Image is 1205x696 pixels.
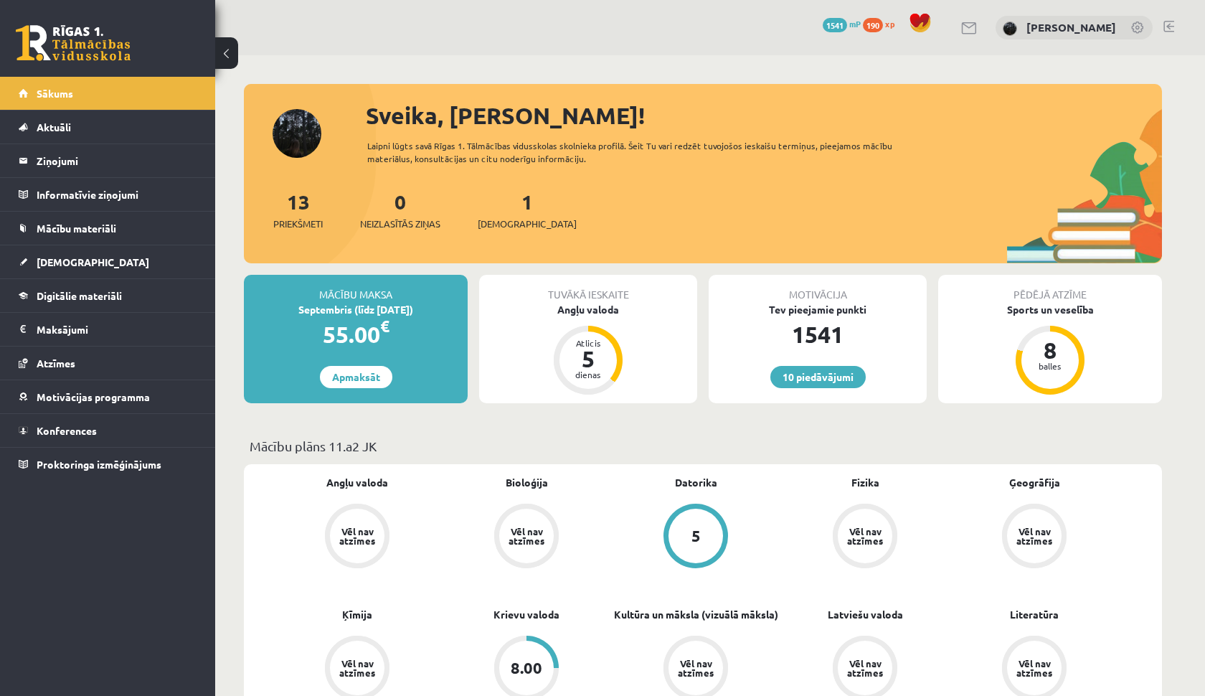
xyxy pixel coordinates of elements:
[863,18,883,32] span: 190
[360,217,440,231] span: Neizlasītās ziņas
[770,366,866,388] a: 10 piedāvājumi
[493,607,559,622] a: Krievu valoda
[250,436,1156,456] p: Mācību plāns 11.a2 JK
[19,178,197,211] a: Informatīvie ziņojumi
[37,424,97,437] span: Konferences
[19,279,197,312] a: Digitālie materiāli
[828,607,903,622] a: Latviešu valoda
[950,504,1119,571] a: Vēl nav atzīmes
[506,527,547,545] div: Vēl nav atzīmes
[19,77,197,110] a: Sākums
[611,504,780,571] a: 5
[37,357,75,370] span: Atzīmes
[1009,475,1060,490] a: Ģeogrāfija
[567,347,610,370] div: 5
[37,458,161,471] span: Proktoringa izmēģinājums
[479,302,697,397] a: Angļu valoda Atlicis 5 dienas
[37,289,122,302] span: Digitālie materiāli
[37,178,197,211] legend: Informatīvie ziņojumi
[479,302,697,317] div: Angļu valoda
[823,18,847,32] span: 1541
[16,25,131,61] a: Rīgas 1. Tālmācības vidusskola
[938,302,1162,317] div: Sports un veselība
[478,189,577,231] a: 1[DEMOGRAPHIC_DATA]
[845,659,885,677] div: Vēl nav atzīmes
[851,475,879,490] a: Fizika
[780,504,950,571] a: Vēl nav atzīmes
[863,18,902,29] a: 190 xp
[342,607,372,622] a: Ķīmija
[367,139,918,165] div: Laipni lūgts savā Rīgas 1. Tālmācības vidusskolas skolnieka profilā. Šeit Tu vari redzēt tuvojošo...
[337,527,377,545] div: Vēl nav atzīmes
[19,313,197,346] a: Maksājumi
[1026,20,1116,34] a: [PERSON_NAME]
[709,317,927,352] div: 1541
[506,475,548,490] a: Bioloģija
[479,275,697,302] div: Tuvākā ieskaite
[567,339,610,347] div: Atlicis
[1014,527,1054,545] div: Vēl nav atzīmes
[19,212,197,245] a: Mācību materiāli
[511,660,542,676] div: 8.00
[1003,22,1017,36] img: Karolina Rogalika
[273,189,323,231] a: 13Priekšmeti
[244,302,468,317] div: Septembris (līdz [DATE])
[567,370,610,379] div: dienas
[442,504,611,571] a: Vēl nav atzīmes
[691,528,701,544] div: 5
[938,302,1162,397] a: Sports un veselība 8 balles
[1029,339,1072,362] div: 8
[37,390,150,403] span: Motivācijas programma
[1029,362,1072,370] div: balles
[614,607,778,622] a: Kultūra un māksla (vizuālā māksla)
[1014,659,1054,677] div: Vēl nav atzīmes
[19,245,197,278] a: [DEMOGRAPHIC_DATA]
[273,504,442,571] a: Vēl nav atzīmes
[337,659,377,677] div: Vēl nav atzīmes
[849,18,861,29] span: mP
[19,347,197,380] a: Atzīmes
[326,475,388,490] a: Angļu valoda
[19,110,197,144] a: Aktuāli
[709,302,927,317] div: Tev pieejamie punkti
[675,475,717,490] a: Datorika
[37,121,71,133] span: Aktuāli
[360,189,440,231] a: 0Neizlasītās ziņas
[380,316,389,337] span: €
[938,275,1162,302] div: Pēdējā atzīme
[37,255,149,268] span: [DEMOGRAPHIC_DATA]
[244,275,468,302] div: Mācību maksa
[19,380,197,413] a: Motivācijas programma
[37,144,197,177] legend: Ziņojumi
[244,317,468,352] div: 55.00
[1010,607,1059,622] a: Literatūra
[19,414,197,447] a: Konferences
[37,222,116,235] span: Mācību materiāli
[885,18,894,29] span: xp
[366,98,1162,133] div: Sveika, [PERSON_NAME]!
[37,87,73,100] span: Sākums
[273,217,323,231] span: Priekšmeti
[37,313,197,346] legend: Maksājumi
[478,217,577,231] span: [DEMOGRAPHIC_DATA]
[709,275,927,302] div: Motivācija
[320,366,392,388] a: Apmaksāt
[676,659,716,677] div: Vēl nav atzīmes
[823,18,861,29] a: 1541 mP
[19,448,197,481] a: Proktoringa izmēģinājums
[19,144,197,177] a: Ziņojumi
[845,527,885,545] div: Vēl nav atzīmes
